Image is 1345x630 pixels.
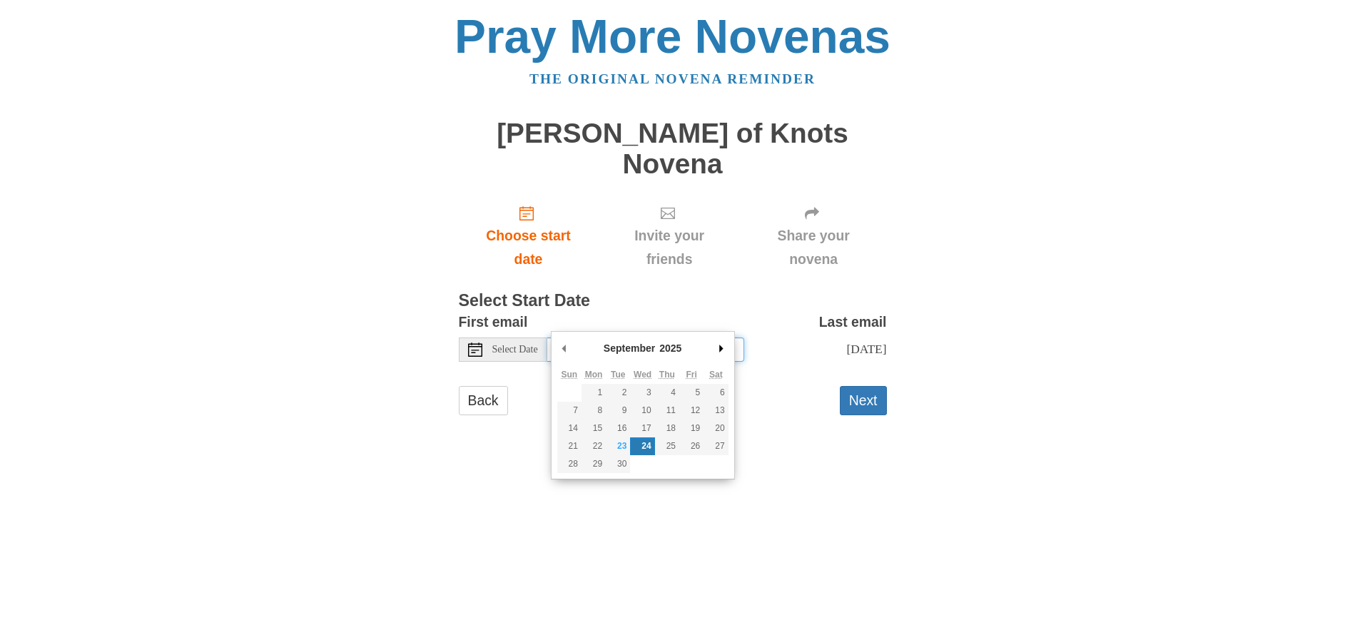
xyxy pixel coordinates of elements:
h3: Select Start Date [459,292,887,310]
button: 27 [704,437,728,455]
button: 10 [630,402,654,420]
button: Next Month [714,337,729,359]
button: 30 [606,455,630,473]
span: Choose start date [473,224,584,271]
button: 6 [704,384,728,402]
button: 14 [557,420,582,437]
button: 2 [606,384,630,402]
button: 17 [630,420,654,437]
a: Pray More Novenas [455,10,890,63]
button: 15 [582,420,606,437]
button: 11 [655,402,679,420]
abbr: Thursday [659,370,675,380]
span: Select Date [492,345,538,355]
button: 29 [582,455,606,473]
button: 19 [679,420,704,437]
button: 28 [557,455,582,473]
input: Use the arrow keys to pick a date [547,337,744,362]
div: September [602,337,657,359]
button: 21 [557,437,582,455]
button: 1 [582,384,606,402]
abbr: Tuesday [611,370,625,380]
button: 13 [704,402,728,420]
button: 23 [606,437,630,455]
button: Previous Month [557,337,572,359]
div: Click "Next" to confirm your start date first. [741,193,887,278]
button: 9 [606,402,630,420]
button: 26 [679,437,704,455]
button: 4 [655,384,679,402]
a: Back [459,386,508,415]
label: Last email [819,310,887,334]
span: Invite your friends [612,224,726,271]
abbr: Saturday [709,370,723,380]
button: 25 [655,437,679,455]
button: 8 [582,402,606,420]
a: The original novena reminder [529,71,816,86]
button: 7 [557,402,582,420]
span: Share your novena [755,224,873,271]
button: Next [840,386,887,415]
label: First email [459,310,528,334]
span: [DATE] [846,342,886,356]
button: 16 [606,420,630,437]
button: 20 [704,420,728,437]
a: Choose start date [459,193,599,278]
div: Click "Next" to confirm your start date first. [598,193,740,278]
button: 5 [679,384,704,402]
button: 12 [679,402,704,420]
button: 3 [630,384,654,402]
button: 24 [630,437,654,455]
abbr: Wednesday [634,370,651,380]
div: 2025 [657,337,684,359]
button: 18 [655,420,679,437]
abbr: Monday [585,370,603,380]
abbr: Friday [686,370,696,380]
h1: [PERSON_NAME] of Knots Novena [459,118,887,179]
abbr: Sunday [561,370,577,380]
button: 22 [582,437,606,455]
